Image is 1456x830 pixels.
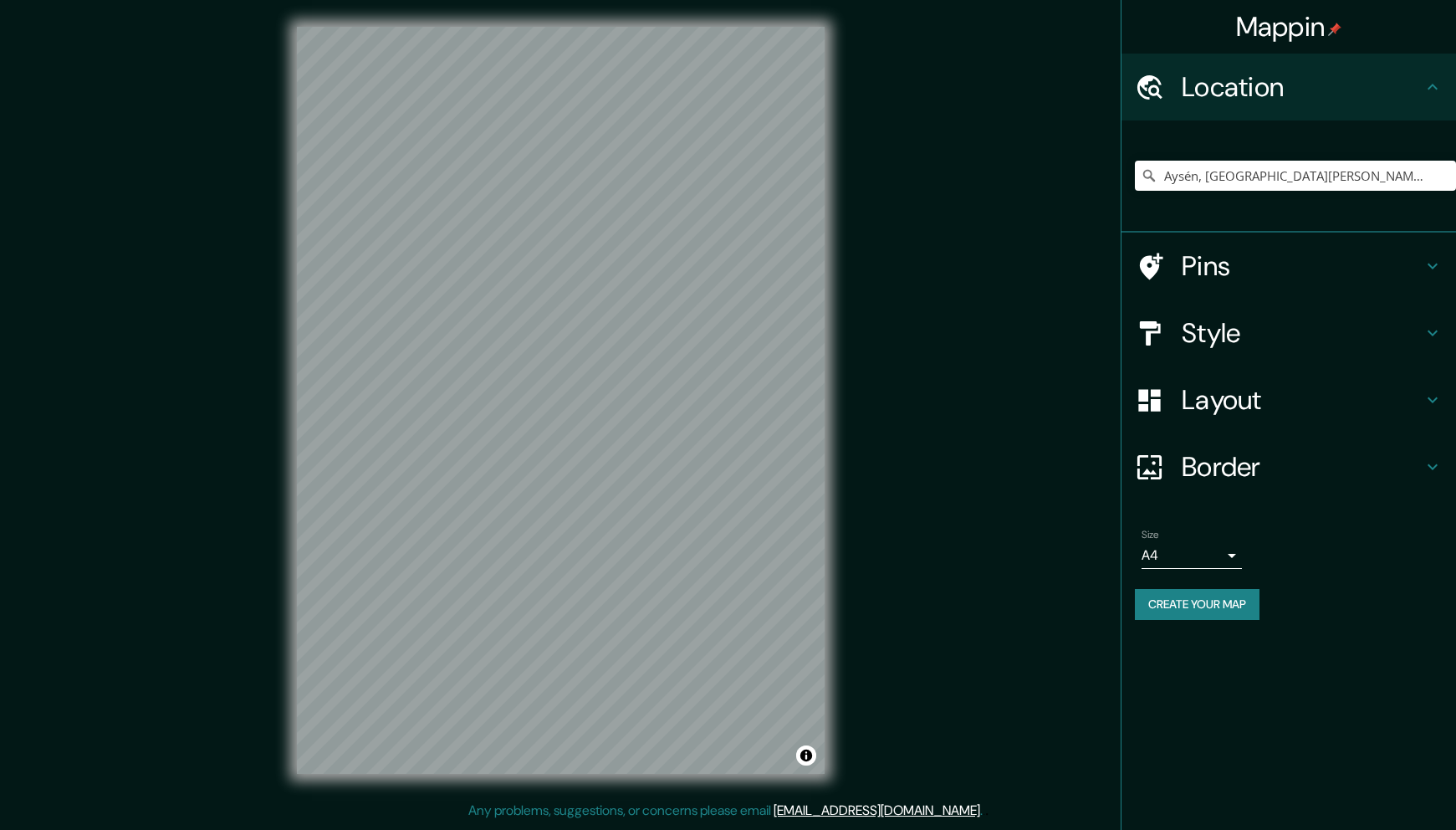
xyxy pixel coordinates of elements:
button: Toggle attribution [796,745,816,766]
h4: Pins [1182,249,1423,283]
div: . [983,801,985,821]
h4: Location [1182,70,1423,104]
h4: Border [1182,450,1423,484]
label: Size [1142,528,1159,542]
div: Style [1121,300,1456,366]
canvas: Map [297,27,825,774]
a: [EMAIL_ADDRESS][DOMAIN_NAME] [774,802,980,819]
div: Location [1121,54,1456,120]
div: Layout [1121,366,1456,433]
button: Create your map [1135,589,1259,620]
p: Any problems, suggestions, or concerns please email . [468,801,983,821]
img: pin-icon.png [1328,23,1341,36]
div: Border [1121,433,1456,500]
div: A4 [1142,542,1242,569]
h4: Mappin [1236,10,1342,44]
input: Pick your city or area [1135,161,1456,191]
div: Pins [1121,233,1456,300]
h4: Style [1182,316,1423,350]
h4: Layout [1182,383,1423,417]
div: . [985,801,989,821]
